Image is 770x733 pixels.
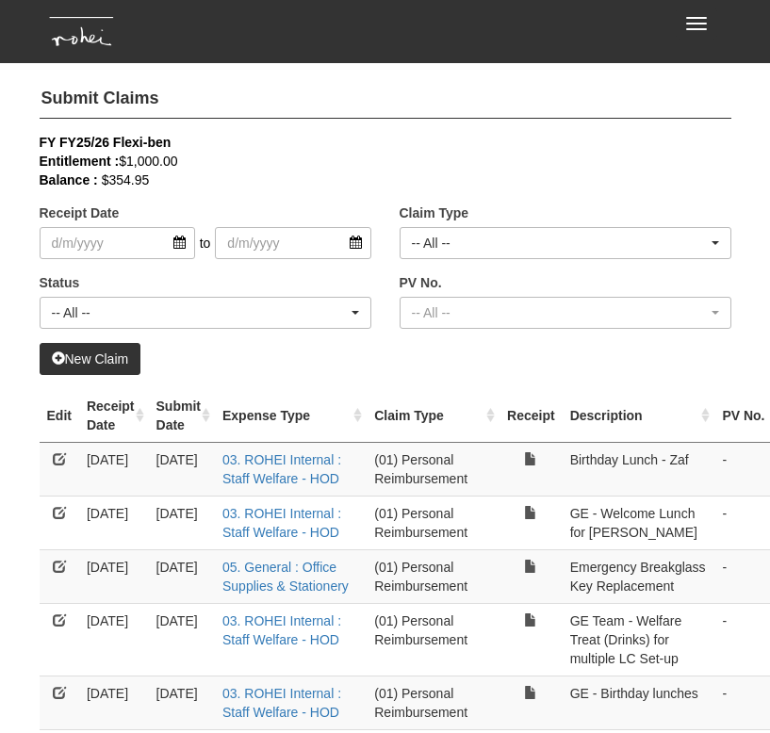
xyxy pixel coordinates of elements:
b: Entitlement : [40,154,120,169]
th: Receipt [500,389,563,443]
b: FY FY25/26 Flexi-ben [40,135,172,150]
button: -- All -- [400,297,731,329]
td: [DATE] [79,676,149,729]
div: -- All -- [52,303,348,322]
label: Status [40,273,80,292]
input: d/m/yyyy [40,227,195,259]
td: [DATE] [79,549,149,603]
td: (01) Personal Reimbursement [367,676,500,729]
label: PV No. [400,273,442,292]
a: 03. ROHEI Internal : Staff Welfare - HOD [222,613,341,647]
a: New Claim [40,343,141,375]
td: GE - Birthday lunches [563,676,715,729]
td: [DATE] [79,496,149,549]
th: Expense Type : activate to sort column ascending [215,389,367,443]
td: Birthday Lunch - Zaf [563,442,715,496]
td: (01) Personal Reimbursement [367,442,500,496]
td: GE Team - Welfare Treat (Drinks) for multiple LC Set-up [563,603,715,676]
a: 03. ROHEI Internal : Staff Welfare - HOD [222,506,341,540]
a: 03. ROHEI Internal : Staff Welfare - HOD [222,452,341,486]
b: Balance : [40,172,98,187]
th: Description : activate to sort column ascending [563,389,715,443]
td: [DATE] [149,549,215,603]
td: [DATE] [149,676,215,729]
td: (01) Personal Reimbursement [367,496,500,549]
td: (01) Personal Reimbursement [367,603,500,676]
label: Receipt Date [40,204,120,222]
div: -- All -- [412,303,708,322]
td: (01) Personal Reimbursement [367,549,500,603]
div: -- All -- [412,234,708,252]
th: Edit [40,389,79,443]
button: -- All -- [40,297,371,329]
td: [DATE] [149,603,215,676]
span: to [195,227,216,259]
td: GE - Welcome Lunch for [PERSON_NAME] [563,496,715,549]
span: $354.95 [102,172,150,187]
a: 03. ROHEI Internal : Staff Welfare - HOD [222,686,341,720]
button: -- All -- [400,227,731,259]
input: d/m/yyyy [215,227,370,259]
div: $1,000.00 [40,152,731,171]
td: [DATE] [149,442,215,496]
label: Claim Type [400,204,469,222]
th: Submit Date : activate to sort column ascending [149,389,215,443]
th: Claim Type : activate to sort column ascending [367,389,500,443]
th: Receipt Date : activate to sort column ascending [79,389,149,443]
a: 05. General : Office Supplies & Stationery [222,560,349,594]
td: Emergency Breakglass Key Replacement [563,549,715,603]
h4: Submit Claims [40,80,731,119]
td: [DATE] [149,496,215,549]
td: [DATE] [79,442,149,496]
iframe: chat widget [691,658,751,714]
td: [DATE] [79,603,149,676]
